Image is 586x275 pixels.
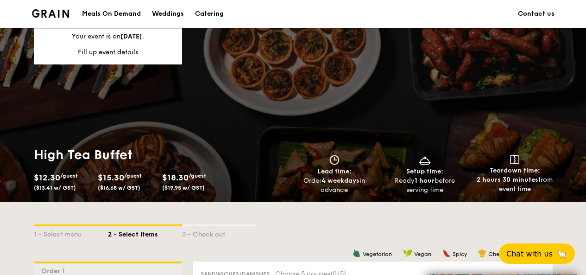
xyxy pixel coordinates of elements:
strong: 4 weekdays [321,177,359,185]
h1: High Tea Buffet [34,147,290,163]
span: Vegan [414,251,431,257]
span: /guest [189,173,206,179]
img: icon-chef-hat.a58ddaea.svg [478,249,486,257]
strong: 2 hours 30 minutes [477,176,538,184]
div: 2 - Select items [108,226,182,239]
span: Setup time: [406,167,443,175]
span: Order 1 [41,267,69,275]
span: ($16.68 w/ GST) [98,185,140,191]
span: $12.30 [34,173,60,183]
div: Ready before serving time [383,176,466,195]
span: Chat with us [506,249,553,258]
img: icon-teardown.65201eee.svg [510,155,519,164]
strong: [DATE] [120,32,142,40]
span: /guest [124,173,142,179]
img: Grain [32,9,69,18]
a: Logotype [32,9,69,18]
div: Order in advance [293,176,376,195]
span: $15.30 [98,173,124,183]
span: 🦙 [556,249,567,259]
span: $18.30 [162,173,189,183]
span: Teardown time: [490,166,540,174]
p: Your event is on . [41,32,175,41]
button: Chat with us🦙 [499,243,575,264]
div: 1 - Select menu [34,226,108,239]
div: 3 - Check out [182,226,256,239]
span: Lead time: [317,167,352,175]
img: icon-clock.2db775ea.svg [328,155,341,165]
img: icon-vegan.f8ff3823.svg [403,249,412,257]
div: from event time [473,175,556,194]
strong: 1 hour [415,177,435,185]
span: ($13.41 w/ GST) [34,185,76,191]
span: Spicy [453,251,467,257]
span: Fill up event details [78,48,138,56]
img: icon-spicy.37a8142b.svg [442,249,451,257]
img: icon-dish.430c3a2e.svg [418,155,432,165]
span: Vegetarian [363,251,392,257]
img: icon-vegetarian.fe4039eb.svg [353,249,361,257]
span: Chef's recommendation [488,251,553,257]
span: /guest [60,173,78,179]
span: ($19.95 w/ GST) [162,185,205,191]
